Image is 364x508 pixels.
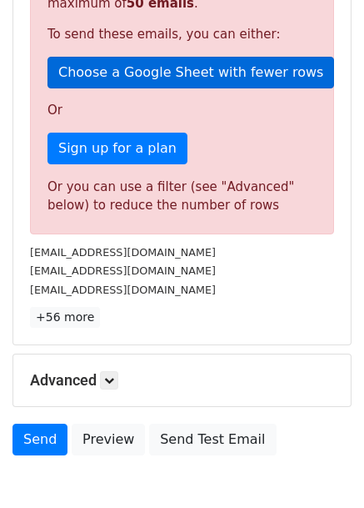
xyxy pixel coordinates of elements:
[47,178,317,215] div: Or you can use a filter (see "Advanced" below) to reduce the number of rows
[12,424,67,455] a: Send
[149,424,276,455] a: Send Test Email
[30,246,216,259] small: [EMAIL_ADDRESS][DOMAIN_NAME]
[30,371,334,390] h5: Advanced
[72,424,145,455] a: Preview
[30,264,216,277] small: [EMAIL_ADDRESS][DOMAIN_NAME]
[30,284,216,296] small: [EMAIL_ADDRESS][DOMAIN_NAME]
[30,307,100,328] a: +56 more
[281,428,364,508] iframe: Chat Widget
[47,26,317,43] p: To send these emails, you can either:
[47,57,334,88] a: Choose a Google Sheet with fewer rows
[47,102,317,119] p: Or
[47,133,187,164] a: Sign up for a plan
